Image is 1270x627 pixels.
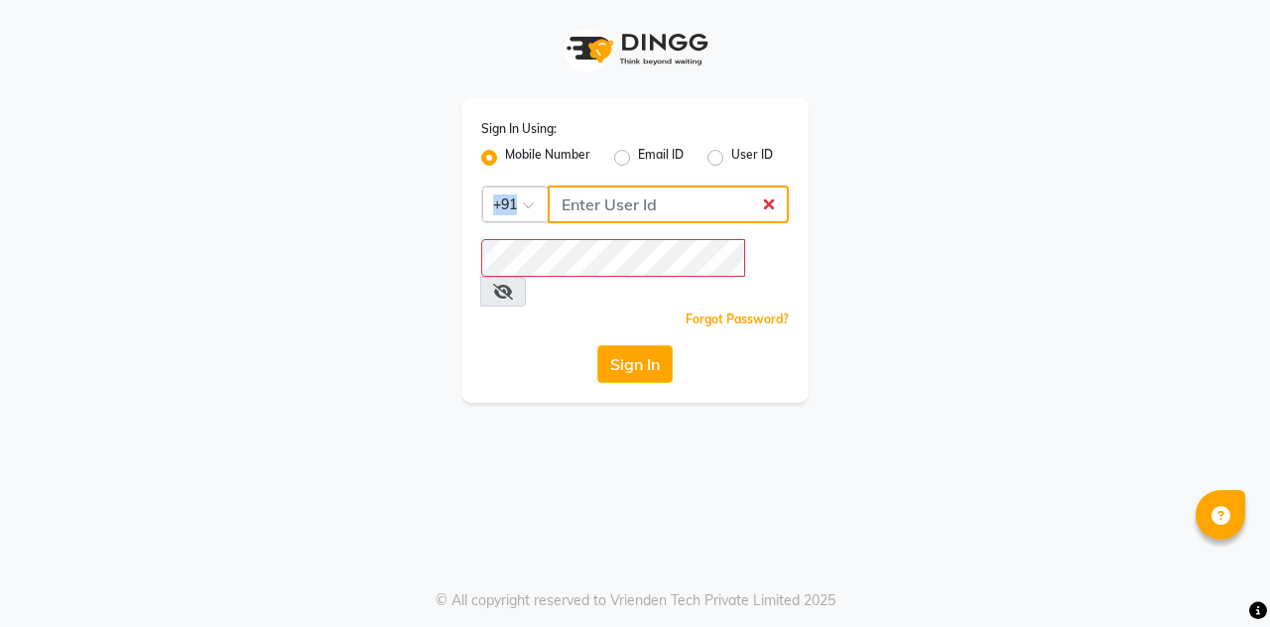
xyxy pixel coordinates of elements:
[481,120,557,138] label: Sign In Using:
[505,146,590,170] label: Mobile Number
[548,186,789,223] input: Username
[481,239,745,277] input: Username
[638,146,684,170] label: Email ID
[686,312,789,326] a: Forgot Password?
[731,146,773,170] label: User ID
[597,345,673,383] button: Sign In
[556,20,714,78] img: logo1.svg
